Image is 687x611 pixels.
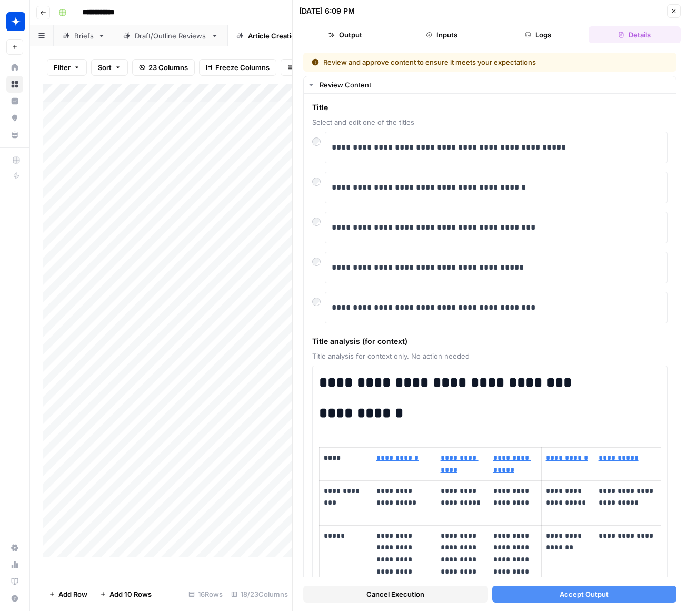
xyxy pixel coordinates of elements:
[94,586,158,603] button: Add 10 Rows
[109,589,152,599] span: Add 10 Rows
[114,25,227,46] a: Draft/Outline Reviews
[47,59,87,76] button: Filter
[6,590,23,607] button: Help + Support
[312,57,602,67] div: Review and approve content to ensure it meets your expectations
[304,76,676,93] button: Review Content
[91,59,128,76] button: Sort
[6,59,23,76] a: Home
[6,76,23,93] a: Browse
[312,102,668,113] span: Title
[98,62,112,73] span: Sort
[135,31,207,41] div: Draft/Outline Reviews
[6,93,23,110] a: Insights
[54,25,114,46] a: Briefs
[54,62,71,73] span: Filter
[6,126,23,143] a: Your Data
[184,586,227,603] div: 16 Rows
[227,586,292,603] div: 18/23 Columns
[199,59,276,76] button: Freeze Columns
[312,336,668,347] span: Title analysis (for context)
[6,12,25,31] img: Wiz Logo
[312,351,668,361] span: Title analysis for context only. No action needed
[227,25,320,46] a: Article Creation
[492,26,584,43] button: Logs
[6,8,23,35] button: Workspace: Wiz
[148,62,188,73] span: 23 Columns
[248,31,300,41] div: Article Creation
[6,556,23,573] a: Usage
[312,117,668,127] span: Select and edit one of the titles
[6,539,23,556] a: Settings
[299,6,355,16] div: [DATE] 6:09 PM
[58,589,87,599] span: Add Row
[299,26,391,43] button: Output
[395,26,487,43] button: Inputs
[303,586,488,603] button: Cancel Execution
[560,589,609,599] span: Accept Output
[366,589,424,599] span: Cancel Execution
[215,62,270,73] span: Freeze Columns
[589,26,681,43] button: Details
[6,110,23,126] a: Opportunities
[320,80,670,90] div: Review Content
[132,59,195,76] button: 23 Columns
[6,573,23,590] a: Learning Hub
[74,31,94,41] div: Briefs
[492,586,677,603] button: Accept Output
[43,586,94,603] button: Add Row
